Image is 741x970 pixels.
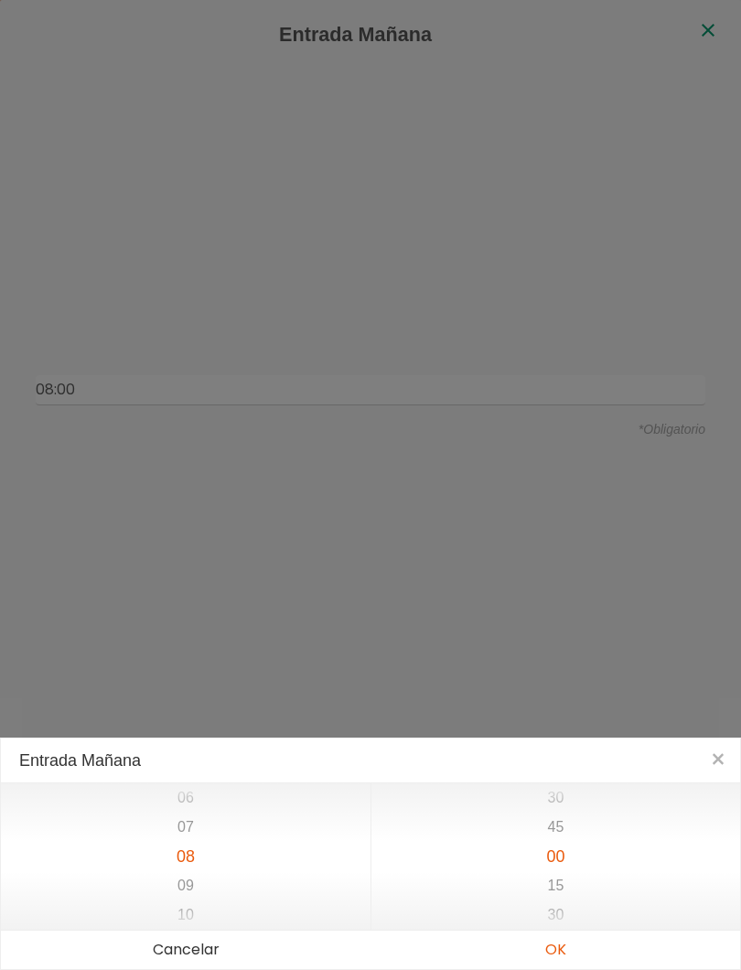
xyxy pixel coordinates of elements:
li: 08 [1,842,370,871]
button: Cancelar [1,931,370,969]
li: 00 [371,842,740,871]
h4: Entrada Mañana [19,751,722,770]
button: OK [370,931,740,969]
button: Close [696,738,740,782]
